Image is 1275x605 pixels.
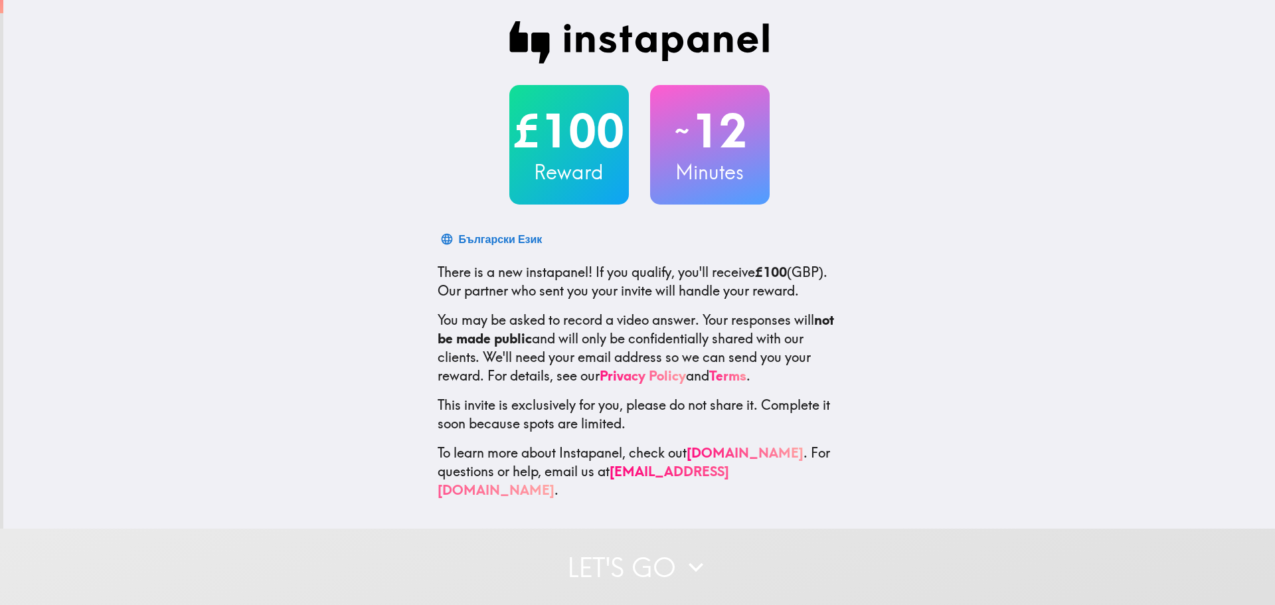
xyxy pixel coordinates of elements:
b: not be made public [438,311,834,347]
h2: 12 [650,104,770,158]
button: Български Език [438,226,548,252]
h3: Minutes [650,158,770,186]
a: Privacy Policy [600,367,686,384]
a: [DOMAIN_NAME] [687,444,804,461]
p: To learn more about Instapanel, check out . For questions or help, email us at . [438,444,841,499]
img: Instapanel [509,21,770,64]
h2: £100 [509,104,629,158]
p: If you qualify, you'll receive (GBP) . Our partner who sent you your invite will handle your reward. [438,263,841,300]
a: [EMAIL_ADDRESS][DOMAIN_NAME] [438,463,729,498]
p: This invite is exclusively for you, please do not share it. Complete it soon because spots are li... [438,396,841,433]
a: Terms [709,367,746,384]
span: There is a new instapanel! [438,264,592,280]
p: You may be asked to record a video answer. Your responses will and will only be confidentially sh... [438,311,841,385]
h3: Reward [509,158,629,186]
b: £100 [755,264,787,280]
span: ~ [673,111,691,151]
div: Български Език [459,230,543,248]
